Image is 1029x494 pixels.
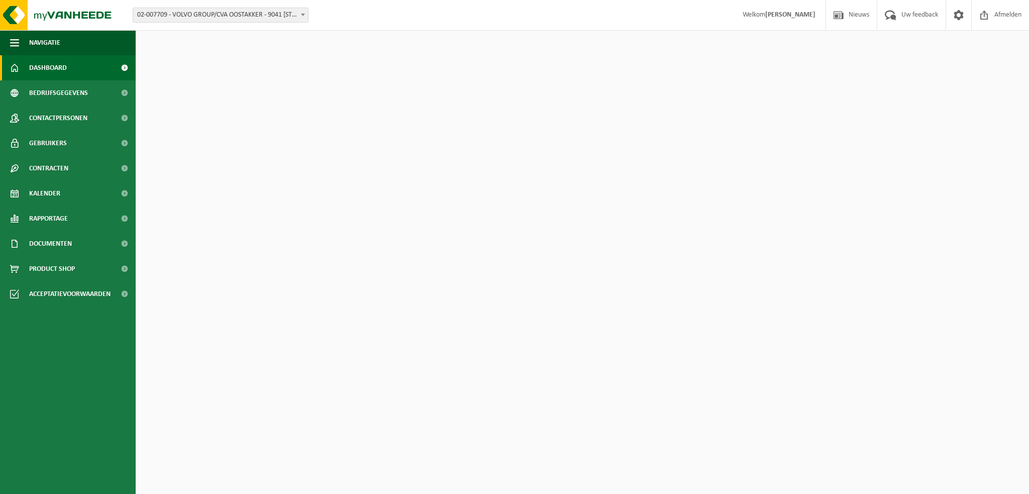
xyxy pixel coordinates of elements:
[29,80,88,106] span: Bedrijfsgegevens
[29,55,67,80] span: Dashboard
[29,256,75,281] span: Product Shop
[29,181,60,206] span: Kalender
[133,8,308,23] span: 02-007709 - VOLVO GROUP/CVA OOSTAKKER - 9041 OOSTAKKER, SMALLEHEERWEG 31
[29,206,68,231] span: Rapportage
[133,8,308,22] span: 02-007709 - VOLVO GROUP/CVA OOSTAKKER - 9041 OOSTAKKER, SMALLEHEERWEG 31
[29,106,87,131] span: Contactpersonen
[29,30,60,55] span: Navigatie
[29,156,68,181] span: Contracten
[765,11,815,19] strong: [PERSON_NAME]
[29,281,111,307] span: Acceptatievoorwaarden
[29,231,72,256] span: Documenten
[29,131,67,156] span: Gebruikers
